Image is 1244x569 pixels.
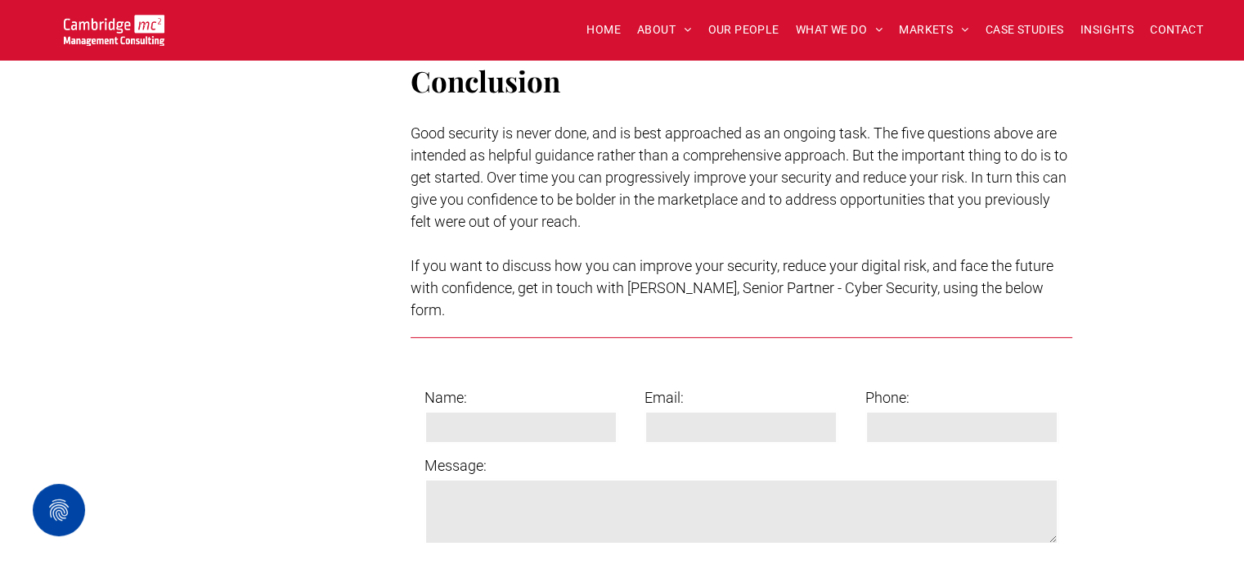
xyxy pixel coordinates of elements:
[578,17,629,43] a: HOME
[891,17,977,43] a: MARKETS
[865,386,1058,409] label: Phone:
[977,17,1072,43] a: CASE STUDIES
[411,61,560,100] span: Conclusion
[424,454,1058,476] label: Message:
[699,17,787,43] a: OUR PEOPLE
[629,17,700,43] a: ABOUT
[788,17,891,43] a: WHAT WE DO
[411,257,1053,318] span: If you want to discuss how you can improve your security, reduce your digital risk, and face the ...
[1142,17,1211,43] a: CONTACT
[411,124,1067,230] span: Good security is never done, and is best approached as an ongoing task. The five questions above ...
[64,17,164,34] a: Your Business Transformed | Cambridge Management Consulting
[64,15,164,46] img: Go to Homepage
[1072,17,1142,43] a: INSIGHTS
[644,386,838,409] label: Email:
[424,386,618,409] label: Name:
